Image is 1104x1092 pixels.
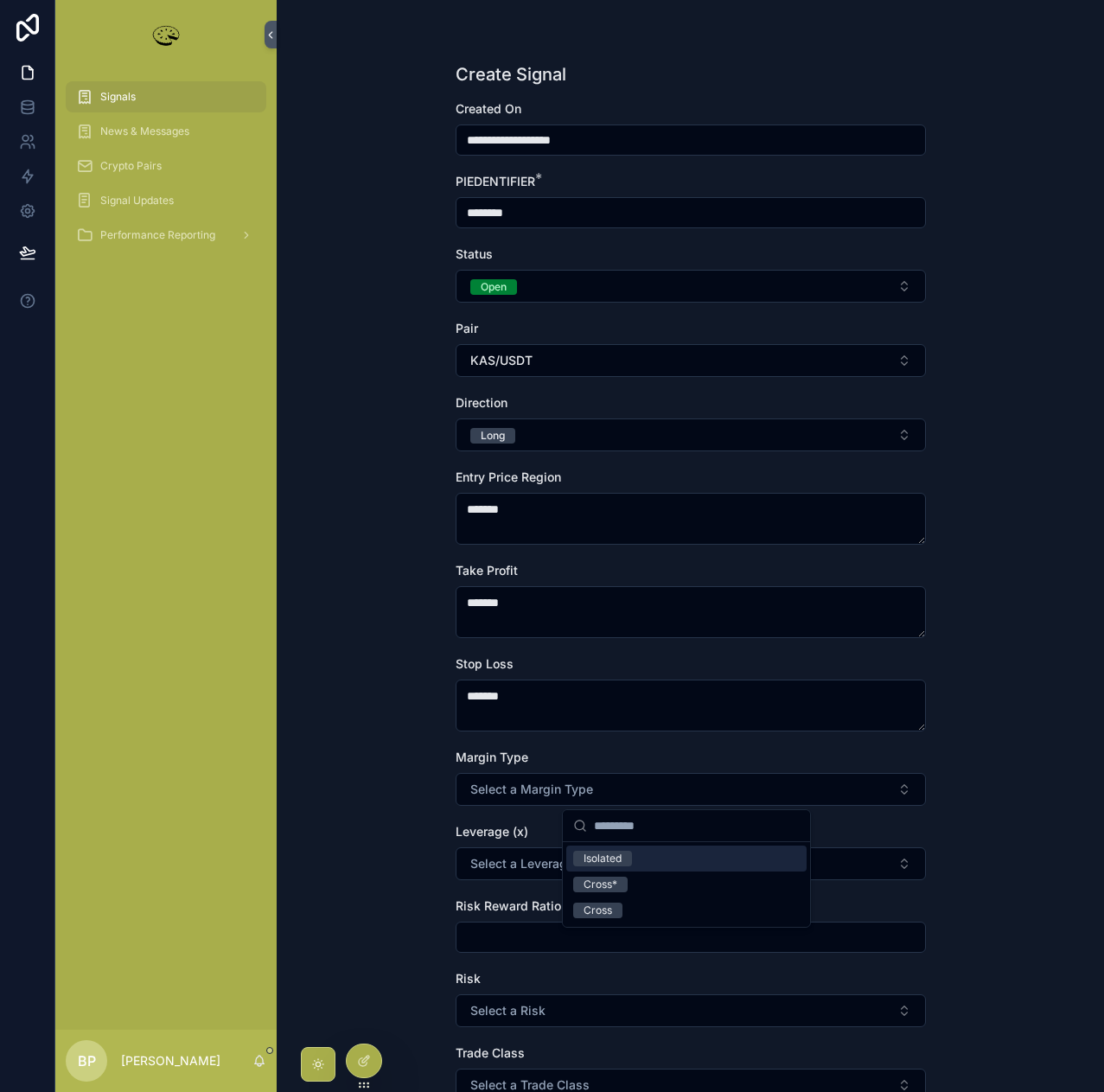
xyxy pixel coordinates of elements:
[100,125,189,138] span: News & Messages
[100,159,162,173] span: Crypto Pairs
[149,21,183,48] img: App logo
[456,847,926,880] button: Select Button
[100,194,174,208] span: Signal Updates
[563,842,810,927] div: Suggestions
[456,824,528,839] span: Leverage (x)
[470,781,593,798] span: Select a Margin Type
[456,174,535,188] span: PIEDENTIFIER
[121,1052,220,1070] p: [PERSON_NAME]
[584,851,622,866] div: Isolated
[456,898,561,913] span: Risk Reward Ratio
[456,971,481,986] span: Risk
[456,62,566,86] h1: Create Signal
[584,877,617,892] div: Cross*
[456,101,521,116] span: Created On
[481,428,505,444] div: Long
[456,469,561,484] span: Entry Price Region
[456,994,926,1027] button: Select Button
[456,321,478,335] span: Pair
[456,344,926,377] button: Select Button
[66,81,266,112] a: Signals
[66,220,266,251] a: Performance Reporting
[456,418,926,451] button: Select Button
[456,773,926,806] button: Select Button
[456,656,514,671] span: Stop Loss
[456,395,507,410] span: Direction
[100,228,215,242] span: Performance Reporting
[100,90,136,104] span: Signals
[481,279,507,295] div: Open
[66,150,266,182] a: Crypto Pairs
[584,903,612,918] div: Cross
[456,750,528,764] span: Margin Type
[470,855,593,872] span: Select a Leverage (x)
[456,563,518,578] span: Take Profit
[470,1002,546,1019] span: Select a Risk
[66,185,266,216] a: Signal Updates
[456,246,493,261] span: Status
[78,1050,96,1071] span: BP
[66,116,266,147] a: News & Messages
[55,69,277,273] div: scrollable content
[456,270,926,303] button: Select Button
[456,1045,525,1060] span: Trade Class
[470,352,533,369] span: KAS/USDT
